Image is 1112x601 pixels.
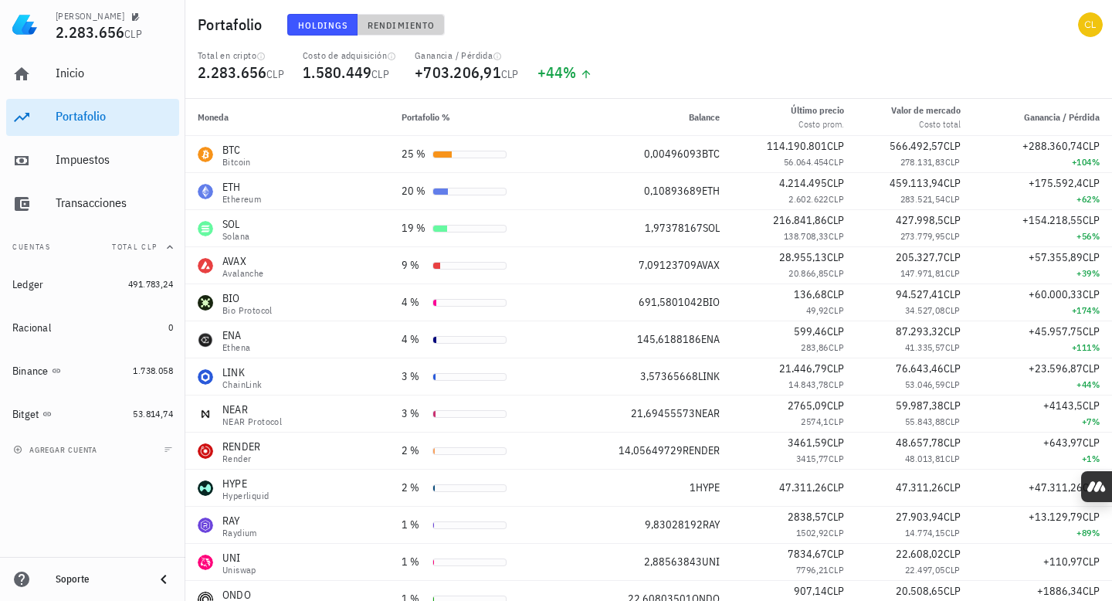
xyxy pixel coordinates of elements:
span: 459.113,94 [890,176,944,190]
span: 147.971,81 [900,267,945,279]
div: Costo prom. [791,117,844,131]
span: 283.521,54 [900,193,945,205]
span: % [1092,156,1100,168]
span: 21,69455573 [631,406,695,420]
span: % [563,62,576,83]
div: Bio Protocol [222,306,273,315]
span: CLP [945,416,961,427]
span: 2.602.622 [788,193,829,205]
span: RAY [703,518,720,531]
div: +56 [985,229,1100,244]
span: 53.814,74 [133,408,173,419]
span: 55.843,88 [905,416,945,427]
span: % [1092,267,1100,279]
span: 278.131,83 [900,156,945,168]
span: Moneda [198,111,229,123]
div: AVAX [222,253,264,269]
span: 76.643,46 [896,362,944,375]
span: 87.293,32 [896,324,944,338]
div: +62 [985,192,1100,207]
span: % [1092,416,1100,427]
span: CLP [944,287,961,301]
span: +703.206,91 [415,62,501,83]
span: +47.311,26 [1029,480,1083,494]
span: CLP [827,436,844,450]
span: 7796,21 [796,564,829,576]
button: agregar cuenta [9,442,104,457]
div: Impuestos [56,152,173,167]
span: 14.843,78 [788,379,829,390]
div: Costo total [891,117,961,131]
span: 21.446,79 [779,362,827,375]
div: HYPE-icon [198,480,213,496]
div: 3 % [402,368,426,385]
div: 2 % [402,480,426,496]
div: RENDER-icon [198,443,213,459]
span: Portafolio % [402,111,450,123]
span: CLP [944,324,961,338]
span: 41.335,57 [905,341,945,353]
span: 22.608,02 [896,547,944,561]
span: +4143,5 [1043,399,1083,413]
div: SOL [222,216,249,232]
div: 25 % [402,146,426,162]
span: 907,14 [794,584,827,598]
span: % [1092,379,1100,390]
span: 49,92 [806,304,829,316]
span: CLP [1083,139,1100,153]
div: Avalanche [222,269,264,278]
span: CLP [944,510,961,524]
span: % [1092,527,1100,538]
span: CLP [827,480,844,494]
span: CLP [944,480,961,494]
span: 491.783,24 [128,278,173,290]
span: 27.903,94 [896,510,944,524]
div: +7 [985,414,1100,430]
div: Hyperliquid [222,491,269,501]
div: +104 [985,154,1100,170]
span: 53.046,59 [905,379,945,390]
span: CLP [945,341,961,353]
div: NEAR [222,402,282,417]
th: Ganancia / Pérdida: Sin ordenar. Pulse para ordenar de forma ascendente. [973,99,1112,136]
span: 48.013,81 [905,453,945,464]
div: Costo de adquisición [303,49,396,62]
span: CLP [945,564,961,576]
span: 216.841,86 [773,213,827,227]
span: CLP [827,250,844,264]
span: 2838,57 [788,510,827,524]
h1: Portafolio [198,12,269,37]
span: CLP [945,379,961,390]
a: Impuestos [6,142,179,179]
div: BIO-icon [198,295,213,311]
span: 691,5801042 [639,295,703,309]
div: Ganancia / Pérdida [415,49,519,62]
div: Ethena [222,343,250,352]
span: +23.596,87 [1029,362,1083,375]
span: 1502,92 [796,527,829,538]
span: CLP [945,304,961,316]
span: Rendimiento [367,19,435,31]
div: BTC-icon [198,147,213,162]
span: 2,88563843 [644,555,702,569]
span: CLP [1083,510,1100,524]
span: ENA [701,332,720,346]
span: % [1092,304,1100,316]
a: Binance 1.738.058 [6,352,179,389]
span: CLP [829,156,844,168]
span: % [1092,230,1100,242]
a: Ledger 491.783,24 [6,266,179,303]
div: 20 % [402,183,426,199]
div: Solana [222,232,249,241]
th: Moneda [185,99,389,136]
span: 136,68 [794,287,827,301]
div: +89 [985,525,1100,541]
span: CLP [829,564,844,576]
div: 2 % [402,443,426,459]
span: CLP [827,139,844,153]
span: CLP [829,267,844,279]
span: Ganancia / Pérdida [1024,111,1100,123]
div: Portafolio [56,109,173,124]
div: Ledger [12,278,44,291]
span: 0,10893689 [644,184,702,198]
